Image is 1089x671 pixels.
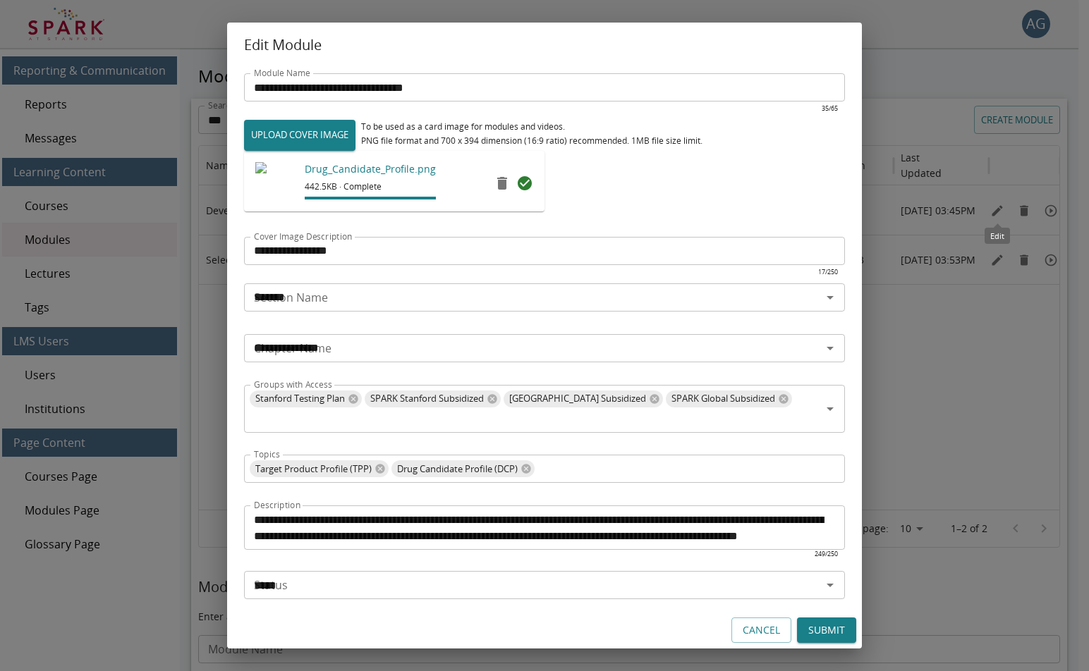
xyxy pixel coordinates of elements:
div: SPARK Stanford Subsidized [365,390,501,407]
span: [GEOGRAPHIC_DATA] Subsidized [504,390,652,407]
label: Groups with Access [254,378,332,390]
span: SPARK Stanford Subsidized [365,390,489,407]
span: Stanford Testing Plan [250,390,351,407]
span: Target Product Profile (TPP) [250,461,377,477]
div: [GEOGRAPHIC_DATA] Subsidized [504,390,663,407]
label: Topics [254,448,280,460]
button: Cancel [731,617,791,644]
button: Open [820,575,840,595]
button: Open [820,338,840,358]
button: Open [820,288,840,307]
span: SPARK Global Subsidized [666,390,781,407]
label: Cover Image Description [254,230,353,242]
button: remove [488,169,516,197]
img: https://sparklms-mediaproductionbucket-ttjvcbkz8ul7.s3.amazonaws.com/mimg/3c6e928d75e646afb0e9989... [255,162,298,204]
label: Description [254,499,300,511]
button: Open [820,399,840,419]
span: 442.5KB · Complete [305,180,436,194]
label: UPLOAD COVER IMAGE [244,120,355,151]
div: To be used as a card image for modules and videos. PNG file format and 700 x 394 dimension (16:9 ... [361,120,702,148]
h2: Edit Module [227,23,862,68]
label: Module Name [254,67,310,79]
div: Stanford Testing Plan [250,390,362,407]
div: Target Product Profile (TPP) [250,460,389,477]
button: Submit [797,617,856,644]
div: SPARK Global Subsidized [666,390,792,407]
span: File upload progress [305,197,436,199]
div: Edit [985,228,1010,244]
div: Drug Candidate Profile (DCP) [391,460,535,477]
span: Drug Candidate Profile (DCP) [391,461,523,477]
p: Drug_Candidate_Profile.png [305,162,436,176]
